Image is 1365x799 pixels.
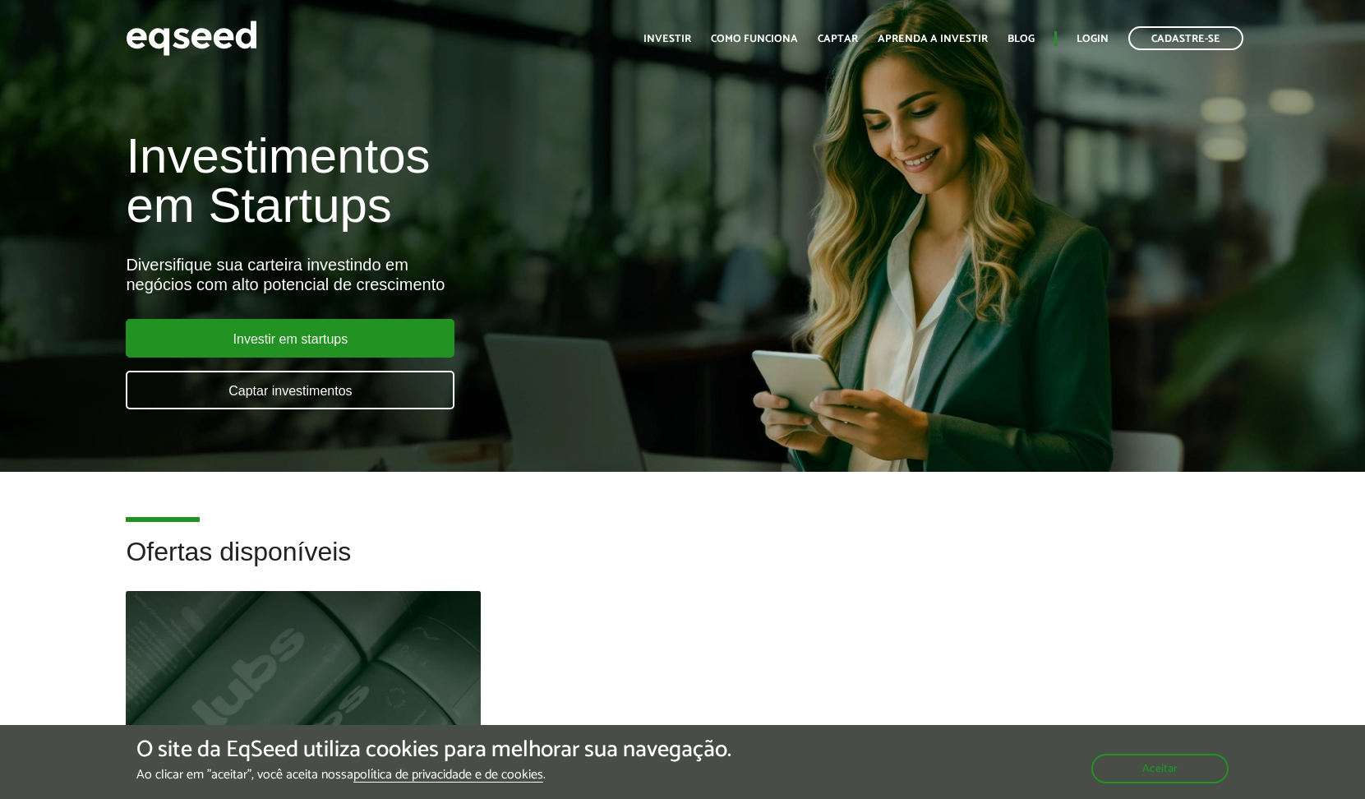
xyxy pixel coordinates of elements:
h5: O site da EqSeed utiliza cookies para melhorar sua navegação. [136,737,731,763]
h2: Ofertas disponíveis [126,538,1238,591]
a: Blog [1008,34,1035,44]
h1: Investimentos em Startups [126,132,784,230]
button: Aceitar [1091,754,1229,783]
a: Investir em startups [126,319,454,358]
a: Login [1077,34,1109,44]
a: Cadastre-se [1128,26,1243,50]
a: Investir [643,34,691,44]
p: Ao clicar em "aceitar", você aceita nossa . [136,767,731,783]
a: Como funciona [711,34,798,44]
a: política de privacidade e de cookies [353,769,543,783]
a: Aprenda a investir [878,34,988,44]
div: Diversifique sua carteira investindo em negócios com alto potencial de crescimento [126,255,784,294]
a: Captar [818,34,858,44]
img: EqSeed [126,16,257,60]
a: Captar investimentos [126,371,454,409]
